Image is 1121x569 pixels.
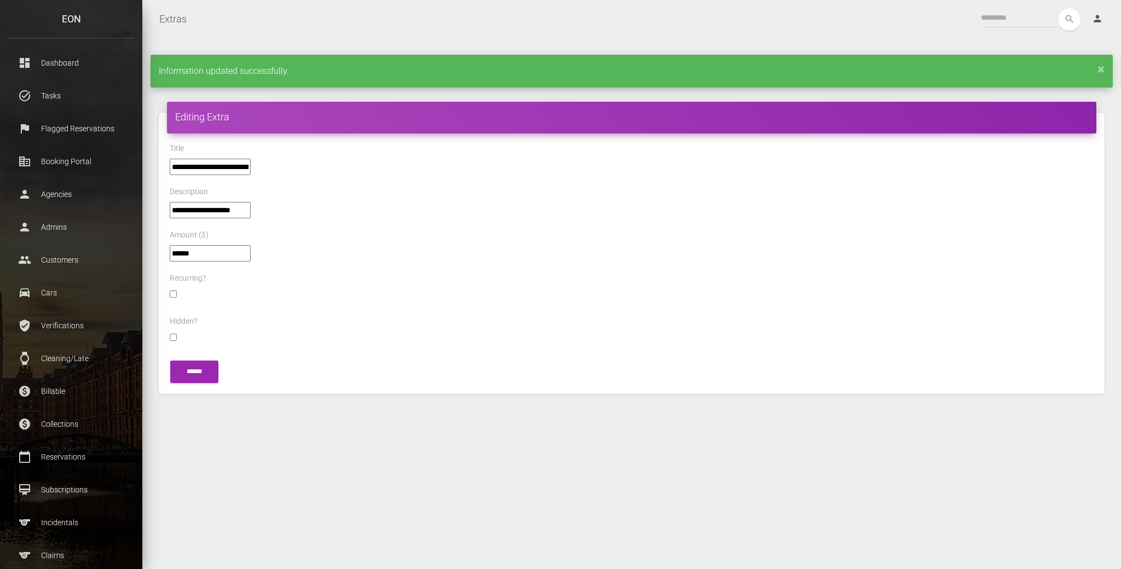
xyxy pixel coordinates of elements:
[170,187,208,198] label: Description
[8,148,134,175] a: corporate_fare Booking Portal
[8,378,134,405] a: paid Billable
[16,547,126,564] p: Claims
[170,316,198,327] label: Hidden?
[16,219,126,235] p: Admins
[1092,13,1103,24] i: person
[16,317,126,334] p: Verifications
[1097,66,1105,72] a: ×
[16,252,126,268] p: Customers
[16,481,126,498] p: Subscriptions
[8,410,134,438] a: paid Collections
[151,55,1113,88] div: Information updated successfully.
[16,153,126,170] p: Booking Portal
[16,449,126,465] p: Reservations
[8,509,134,536] a: sports Incidentals
[16,284,126,301] p: Cars
[8,49,134,77] a: dashboard Dashboard
[16,88,126,104] p: Tasks
[1058,8,1080,31] button: search
[170,273,206,284] label: Recurring?
[8,542,134,569] a: sports Claims
[175,110,1088,124] h4: Editing Extra
[8,115,134,142] a: flag Flagged Reservations
[8,82,134,109] a: task_alt Tasks
[16,120,126,137] p: Flagged Reservations
[16,186,126,202] p: Agencies
[8,345,134,372] a: watch Cleaning/Late
[8,279,134,306] a: drive_eta Cars
[16,383,126,399] p: Billable
[170,230,209,241] label: Amount ($)
[8,312,134,339] a: verified_user Verifications
[8,213,134,241] a: person Admins
[16,416,126,432] p: Collections
[16,55,126,71] p: Dashboard
[8,476,134,503] a: card_membership Subscriptions
[159,5,187,33] a: Extras
[16,514,126,531] p: Incidentals
[8,246,134,274] a: people Customers
[8,181,134,208] a: person Agencies
[16,350,126,367] p: Cleaning/Late
[1084,8,1113,30] a: person
[170,143,184,154] label: Title
[8,443,134,471] a: calendar_today Reservations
